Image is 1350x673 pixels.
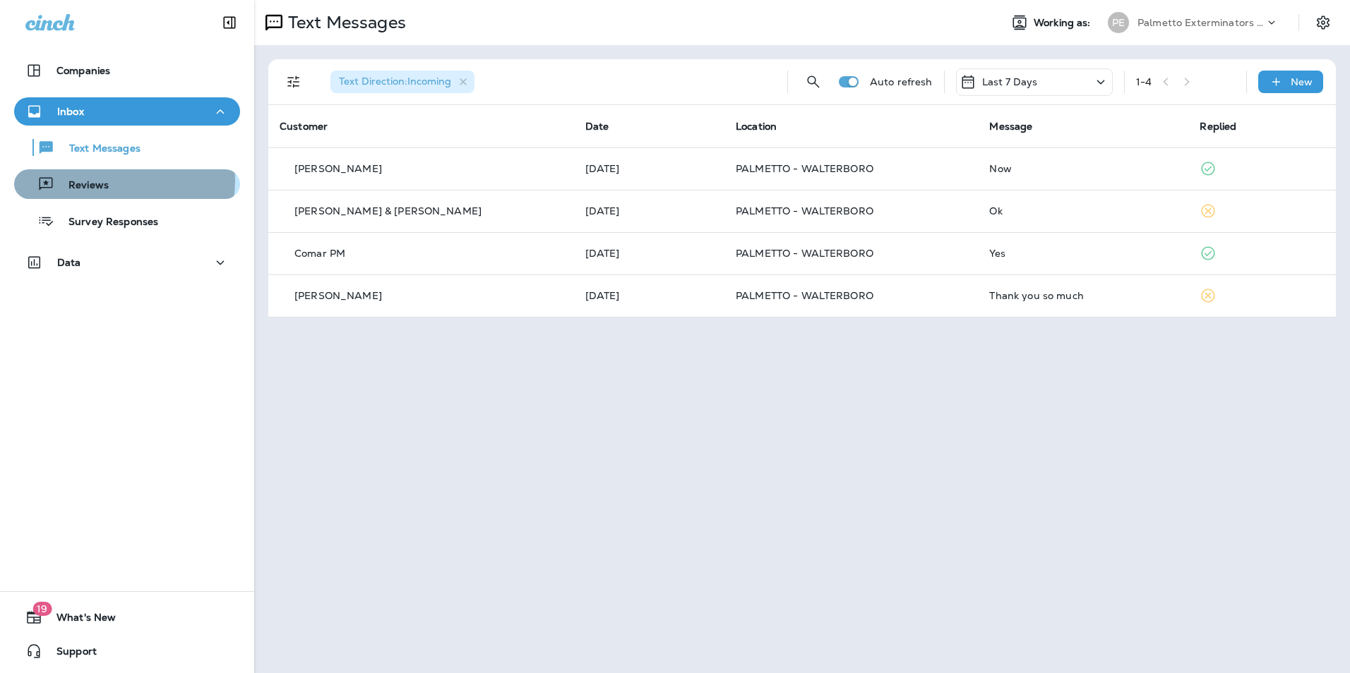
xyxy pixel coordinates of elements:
[14,206,240,236] button: Survey Responses
[982,76,1038,87] p: Last 7 Days
[280,68,308,96] button: Filters
[282,12,406,33] p: Text Messages
[585,205,713,217] p: Sep 16, 2025 11:24 AM
[294,290,382,301] p: [PERSON_NAME]
[42,612,116,629] span: What's New
[1310,10,1336,35] button: Settings
[585,290,713,301] p: Sep 15, 2025 09:40 AM
[210,8,249,37] button: Collapse Sidebar
[14,169,240,199] button: Reviews
[585,120,609,133] span: Date
[14,133,240,162] button: Text Messages
[54,216,158,229] p: Survey Responses
[989,120,1032,133] span: Message
[1137,17,1265,28] p: Palmetto Exterminators LLC
[989,205,1177,217] div: Ok
[799,68,828,96] button: Search Messages
[585,248,713,259] p: Sep 15, 2025 01:07 PM
[294,163,382,174] p: [PERSON_NAME]
[294,205,482,217] p: [PERSON_NAME] & [PERSON_NAME]
[57,106,84,117] p: Inbox
[736,162,873,175] span: PALMETTO - WALTERBORO
[32,602,52,616] span: 19
[339,75,451,87] span: Text Direction : Incoming
[42,645,97,662] span: Support
[14,603,240,631] button: 19What's New
[736,205,873,217] span: PALMETTO - WALTERBORO
[736,289,873,302] span: PALMETTO - WALTERBORO
[585,163,713,174] p: Sep 18, 2025 12:39 PM
[294,248,345,259] p: Comar PM
[14,56,240,85] button: Companies
[57,257,81,268] p: Data
[736,247,873,260] span: PALMETTO - WALTERBORO
[14,637,240,665] button: Support
[330,71,474,93] div: Text Direction:Incoming
[989,290,1177,301] div: Thank you so much
[1108,12,1129,33] div: PE
[55,143,141,156] p: Text Messages
[989,163,1177,174] div: Now
[736,120,777,133] span: Location
[56,65,110,76] p: Companies
[1034,17,1094,29] span: Working as:
[989,248,1177,259] div: Yes
[54,179,109,193] p: Reviews
[14,248,240,277] button: Data
[1136,76,1152,87] div: 1 - 4
[1291,76,1313,87] p: New
[280,120,328,133] span: Customer
[14,97,240,126] button: Inbox
[1200,120,1236,133] span: Replied
[870,76,933,87] p: Auto refresh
